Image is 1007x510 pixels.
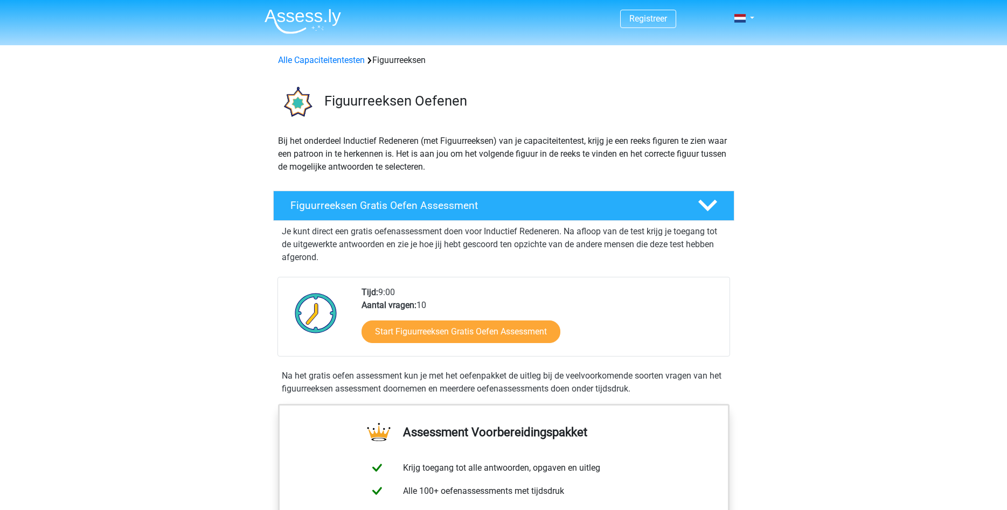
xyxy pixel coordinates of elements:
div: 9:00 10 [353,286,729,356]
b: Aantal vragen: [362,300,416,310]
h3: Figuurreeksen Oefenen [324,93,726,109]
img: figuurreeksen [274,80,320,125]
img: Assessly [265,9,341,34]
b: Tijd: [362,287,378,297]
p: Je kunt direct een gratis oefenassessment doen voor Inductief Redeneren. Na afloop van de test kr... [282,225,726,264]
a: Alle Capaciteitentesten [278,55,365,65]
a: Figuurreeksen Gratis Oefen Assessment [269,191,739,221]
img: Klok [289,286,343,340]
h4: Figuurreeksen Gratis Oefen Assessment [290,199,680,212]
div: Na het gratis oefen assessment kun je met het oefenpakket de uitleg bij de veelvoorkomende soorte... [277,369,730,395]
p: Bij het onderdeel Inductief Redeneren (met Figuurreeksen) van je capaciteitentest, krijg je een r... [278,135,730,173]
a: Start Figuurreeksen Gratis Oefen Assessment [362,320,560,343]
a: Registreer [629,13,667,24]
div: Figuurreeksen [274,54,734,67]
